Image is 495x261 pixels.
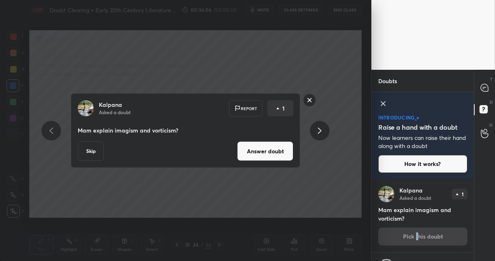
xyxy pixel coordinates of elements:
[78,126,293,135] p: Mam explain imagism and vorticism?
[416,116,419,120] img: large-star.026637fe.svg
[372,179,474,261] div: grid
[78,142,104,161] button: Skip
[399,195,431,201] p: Asked a doubt
[490,76,493,82] p: T
[378,155,467,173] button: How it works?
[372,70,403,92] p: Doubts
[237,142,293,161] button: Answer doubt
[490,99,493,105] p: D
[78,100,94,117] img: 69b8ca4c7164483c8041842220d06d46.jpg
[229,100,262,117] div: Report
[378,186,395,202] img: 69b8ca4c7164483c8041842220d06d46.jpg
[489,122,493,128] p: G
[415,119,417,121] img: small-star.76a44327.svg
[378,122,458,132] h5: Raise a hand with a doubt
[99,109,131,115] p: Asked a doubt
[282,104,285,113] p: 1
[378,115,415,120] p: introducing
[462,192,464,197] p: 1
[99,102,122,108] p: Kalpana
[399,187,423,194] p: Kalpana
[378,206,467,223] h4: Mam explain imagism and vorticism?
[378,134,467,150] p: Now learners can raise their hand along with a doubt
